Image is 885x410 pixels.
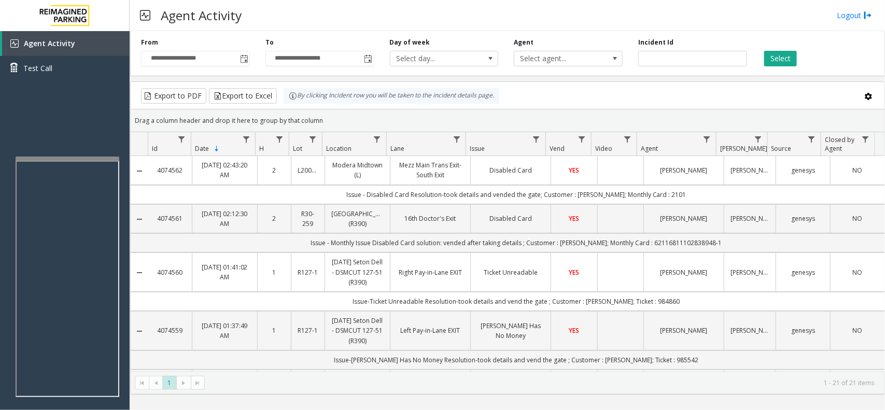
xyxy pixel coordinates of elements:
[477,321,544,341] a: [PERSON_NAME] Has No Money
[529,132,543,146] a: Issue Filter Menu
[264,326,285,335] a: 1
[731,165,769,175] a: [PERSON_NAME]
[837,267,878,277] a: NO
[641,144,658,153] span: Agent
[131,111,884,130] div: Drag a column header and drop it here to group by that column
[331,209,384,229] a: [GEOGRAPHIC_DATA] (R390)
[731,214,769,223] a: [PERSON_NAME]
[557,214,591,223] a: YES
[751,132,765,146] a: Parker Filter Menu
[782,214,824,223] a: genesys
[199,321,251,341] a: [DATE] 01:37:49 AM
[650,214,718,223] a: [PERSON_NAME]
[852,214,862,223] span: NO
[514,51,600,66] span: Select agent...
[264,267,285,277] a: 1
[782,326,824,335] a: genesys
[238,51,249,66] span: Toggle popup
[131,167,148,175] a: Collapse Details
[260,144,264,153] span: H
[390,38,430,47] label: Day of week
[175,132,189,146] a: Id Filter Menu
[837,326,878,335] a: NO
[152,144,158,153] span: Id
[575,132,589,146] a: Vend Filter Menu
[162,376,176,390] span: Page 1
[154,326,186,335] a: 4074559
[397,214,464,223] a: 16th Doctor's Exit
[782,165,824,175] a: genesys
[195,144,209,153] span: Date
[837,10,872,21] a: Logout
[852,326,862,335] span: NO
[362,51,374,66] span: Toggle popup
[264,165,285,175] a: 2
[10,39,19,48] img: 'icon'
[638,38,673,47] label: Incident Id
[264,214,285,223] a: 2
[289,92,297,100] img: infoIcon.svg
[148,233,884,252] td: Issue - Monthly Issue Disabled Card solution: vended after taking details ; Customer : [PERSON_NA...
[211,378,874,387] kendo-pager-info: 1 - 21 of 21 items
[141,38,158,47] label: From
[199,262,251,282] a: [DATE] 01:41:02 AM
[141,88,206,104] button: Export to PDF
[621,132,635,146] a: Video Filter Menu
[298,267,318,277] a: R127-1
[131,132,884,371] div: Data table
[557,165,591,175] a: YES
[265,38,274,47] label: To
[569,326,580,335] span: YES
[272,132,286,146] a: H Filter Menu
[298,165,318,175] a: L20000500
[514,38,533,47] label: Agent
[154,267,186,277] a: 4074560
[131,268,148,277] a: Collapse Details
[148,185,884,204] td: Issue - Disabled Card Resolution-took details and vended the gate; Customer : [PERSON_NAME]; Mont...
[477,165,544,175] a: Disabled Card
[213,145,221,153] span: Sortable
[397,267,464,277] a: Right Pay-in-Lane EXIT
[569,166,580,175] span: YES
[154,165,186,175] a: 4074562
[650,326,718,335] a: [PERSON_NAME]
[209,88,277,104] button: Export to Excel
[331,316,384,346] a: [DATE] Seton Dell - DSMCUT 127-51 (R390)
[397,160,464,180] a: Mezz Main Trans Exit- South Exit
[23,63,52,74] span: Test Call
[731,326,769,335] a: [PERSON_NAME]
[852,166,862,175] span: NO
[131,215,148,223] a: Collapse Details
[700,132,714,146] a: Agent Filter Menu
[306,132,320,146] a: Lot Filter Menu
[2,31,130,56] a: Agent Activity
[239,132,253,146] a: Date Filter Menu
[805,132,819,146] a: Source Filter Menu
[298,326,318,335] a: R127-1
[148,350,884,370] td: Issue-[PERSON_NAME] Has No Money Resolution-took details and vend the gate ; Customer : [PERSON_N...
[550,144,565,153] span: Vend
[397,326,464,335] a: Left Pay-in-Lane EXIT
[859,132,873,146] a: Closed by Agent Filter Menu
[449,132,463,146] a: Lane Filter Menu
[864,10,872,21] img: logout
[569,268,580,277] span: YES
[477,267,544,277] a: Ticket Unreadable
[764,51,797,66] button: Select
[852,268,862,277] span: NO
[837,214,878,223] a: NO
[557,326,591,335] a: YES
[477,214,544,223] a: Disabled Card
[293,144,302,153] span: Lot
[390,144,404,153] span: Lane
[131,327,148,335] a: Collapse Details
[650,165,718,175] a: [PERSON_NAME]
[837,165,878,175] a: NO
[390,51,476,66] span: Select day...
[470,144,485,153] span: Issue
[771,144,792,153] span: Source
[569,214,580,223] span: YES
[199,209,251,229] a: [DATE] 02:12:30 AM
[284,88,499,104] div: By clicking Incident row you will be taken to the incident details page.
[331,160,384,180] a: Modera Midtown (L)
